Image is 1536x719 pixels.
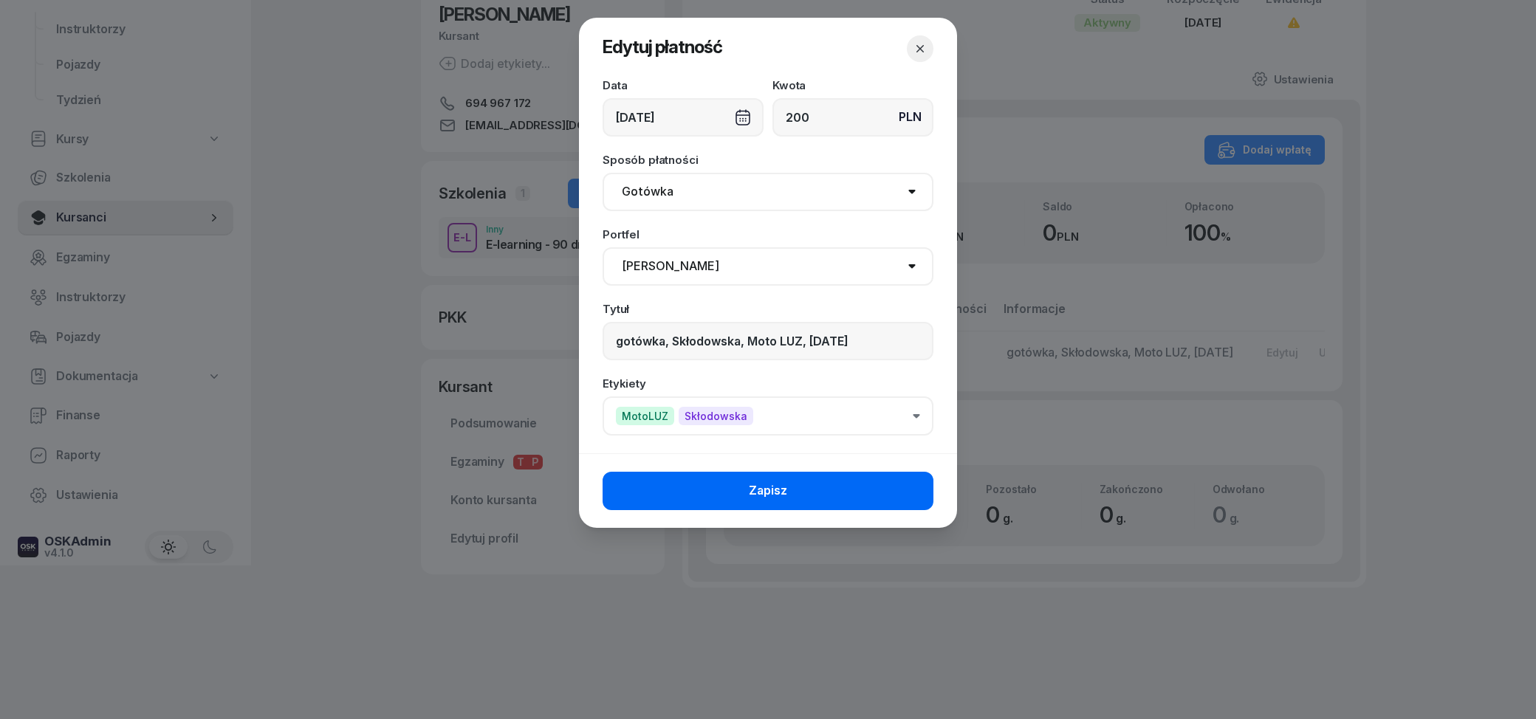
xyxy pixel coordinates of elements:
[749,481,787,500] span: Zapisz
[616,407,674,425] span: MotoLUZ
[603,396,933,436] button: MotoLUZSkłodowska
[603,472,933,510] button: Zapisz
[679,407,753,425] span: Skłodowska
[603,36,722,58] span: Edytuj płatność
[772,98,933,137] input: 0
[603,322,933,360] input: Np. zaliczka, pierwsza rata...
